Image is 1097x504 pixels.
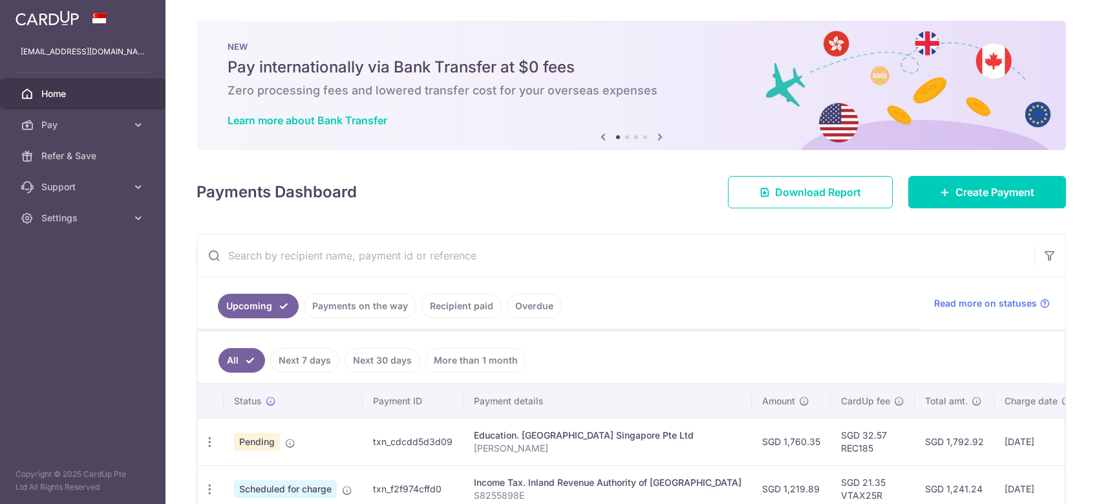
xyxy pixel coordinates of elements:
span: Amount [762,395,795,408]
p: [EMAIL_ADDRESS][DOMAIN_NAME] [21,45,145,58]
span: Read more on statuses [934,297,1037,310]
span: Support [41,181,127,193]
a: Create Payment [908,176,1066,208]
a: More than 1 month [425,348,526,373]
td: SGD 1,792.92 [915,418,994,465]
a: Recipient paid [421,294,502,318]
td: SGD 32.57 REC185 [831,418,915,465]
img: CardUp [16,10,79,26]
a: Next 7 days [270,348,339,373]
div: Education. [GEOGRAPHIC_DATA] Singapore Pte Ltd [474,429,741,442]
a: Payments on the way [304,294,416,318]
span: Download Report [775,184,861,200]
span: Home [41,87,127,100]
span: Scheduled for charge [234,480,337,498]
img: Bank transfer banner [197,21,1066,150]
p: NEW [228,41,1035,52]
a: Read more on statuses [934,297,1050,310]
a: Learn more about Bank Transfer [228,114,387,127]
span: Refer & Save [41,149,127,162]
a: Next 30 days [345,348,420,373]
td: SGD 1,760.35 [752,418,831,465]
a: Overdue [507,294,562,318]
th: Payment ID [363,384,463,418]
span: Status [234,395,262,408]
a: Download Report [728,176,893,208]
span: Pending [234,433,280,451]
a: All [218,348,265,373]
span: Pay [41,118,127,131]
div: Income Tax. Inland Revenue Authority of [GEOGRAPHIC_DATA] [474,476,741,489]
td: txn_cdcdd5d3d09 [363,418,463,465]
h5: Pay internationally via Bank Transfer at $0 fees [228,57,1035,78]
span: Create Payment [955,184,1034,200]
p: S8255898E [474,489,741,502]
th: Payment details [463,384,752,418]
a: Upcoming [218,294,299,318]
h6: Zero processing fees and lowered transfer cost for your overseas expenses [228,83,1035,98]
h4: Payments Dashboard [197,181,357,204]
span: Settings [41,212,127,225]
p: [PERSON_NAME] [474,442,741,455]
span: Charge date [1005,395,1058,408]
td: [DATE] [994,418,1082,465]
span: CardUp fee [841,395,890,408]
span: Total amt. [925,395,968,408]
input: Search by recipient name, payment id or reference [197,235,1034,276]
